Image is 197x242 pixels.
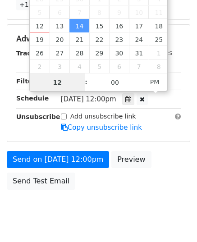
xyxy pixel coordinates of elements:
[69,46,89,59] span: October 28, 2025
[50,32,69,46] span: October 20, 2025
[89,5,109,19] span: October 8, 2025
[61,123,142,132] a: Copy unsubscribe link
[129,5,149,19] span: October 10, 2025
[129,32,149,46] span: October 24, 2025
[69,59,89,73] span: November 4, 2025
[85,73,87,91] span: :
[16,113,60,120] strong: Unsubscribe
[129,59,149,73] span: November 7, 2025
[16,95,49,102] strong: Schedule
[149,59,169,73] span: November 8, 2025
[149,32,169,46] span: October 25, 2025
[50,19,69,32] span: October 13, 2025
[152,199,197,242] iframe: Chat Widget
[149,5,169,19] span: October 11, 2025
[109,32,129,46] span: October 23, 2025
[149,46,169,59] span: November 1, 2025
[111,151,151,168] a: Preview
[149,19,169,32] span: October 18, 2025
[30,73,85,91] input: Hour
[70,112,136,121] label: Add unsubscribe link
[109,19,129,32] span: October 16, 2025
[89,32,109,46] span: October 22, 2025
[16,50,46,57] strong: Tracking
[30,32,50,46] span: October 19, 2025
[109,59,129,73] span: November 6, 2025
[69,19,89,32] span: October 14, 2025
[61,95,116,103] span: [DATE] 12:00pm
[89,46,109,59] span: October 29, 2025
[16,78,39,85] strong: Filters
[89,59,109,73] span: November 5, 2025
[30,19,50,32] span: October 12, 2025
[129,19,149,32] span: October 17, 2025
[30,46,50,59] span: October 26, 2025
[69,32,89,46] span: October 21, 2025
[50,59,69,73] span: November 3, 2025
[30,5,50,19] span: October 5, 2025
[109,5,129,19] span: October 9, 2025
[16,34,181,44] h5: Advanced
[30,59,50,73] span: November 2, 2025
[142,73,167,91] span: Click to toggle
[89,19,109,32] span: October 15, 2025
[50,46,69,59] span: October 27, 2025
[50,5,69,19] span: October 6, 2025
[129,46,149,59] span: October 31, 2025
[109,46,129,59] span: October 30, 2025
[7,151,109,168] a: Send on [DATE] 12:00pm
[87,73,142,91] input: Minute
[69,5,89,19] span: October 7, 2025
[7,173,75,190] a: Send Test Email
